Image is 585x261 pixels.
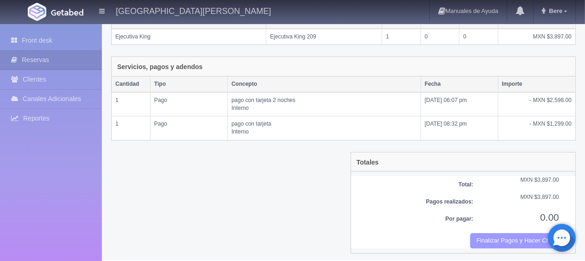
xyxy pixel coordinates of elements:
th: Importe [498,76,575,92]
span: Bere [547,7,562,14]
td: [DATE] 08:32 pm [421,116,498,140]
div: 0.00 [480,210,566,224]
td: 1 [112,116,150,140]
td: 0 [421,29,459,45]
button: Finalizar Pagos y Hacer Checkout [470,233,559,248]
td: Ejecutiva King [112,29,266,45]
th: Fecha [421,76,498,92]
td: pago con tarjeta 2 noches Interno [227,92,421,116]
td: 0 [459,29,498,45]
h4: Totales [357,159,379,166]
td: Pago [150,92,227,116]
td: Ejecutiva King 209 [266,29,382,45]
b: Por pagar: [446,216,473,222]
img: Getabed [51,9,83,16]
td: - MXN $2,598.00 [498,92,575,116]
h4: [GEOGRAPHIC_DATA][PERSON_NAME] [116,5,271,16]
div: MXN $3,897.00 [480,193,566,201]
th: Tipo [150,76,227,92]
th: Concepto [227,76,421,92]
td: pago con tarjeta Interno [227,116,421,140]
b: Pagos realizados: [426,198,473,205]
td: 1 [112,92,150,116]
td: [DATE] 06:07 pm [421,92,498,116]
td: Pago [150,116,227,140]
div: MXN $3,897.00 [480,176,566,184]
img: Getabed [28,3,46,21]
h4: Servicios, pagos y adendos [117,64,202,70]
td: MXN $3,897.00 [498,29,575,45]
td: 1 [382,29,421,45]
th: Cantidad [112,76,150,92]
b: Total: [459,181,473,188]
td: - MXN $1,299.00 [498,116,575,140]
